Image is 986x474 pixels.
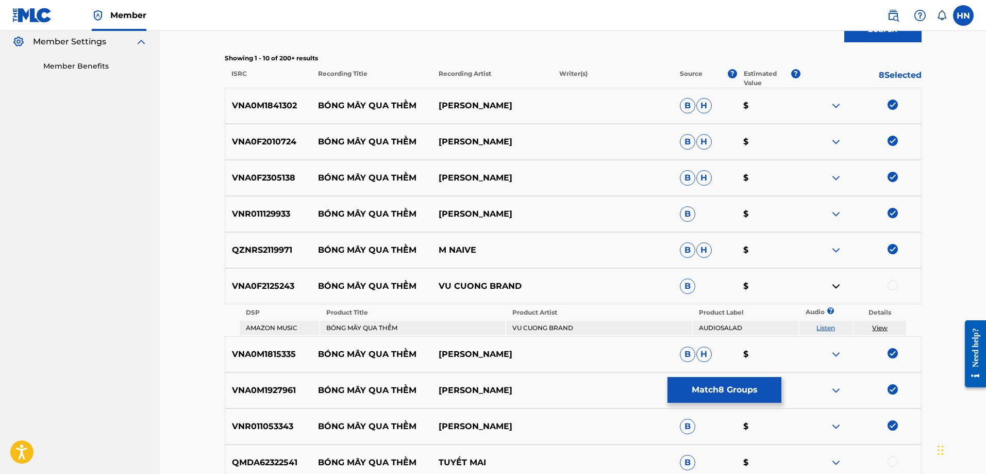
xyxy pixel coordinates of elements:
[888,244,898,254] img: deselect
[830,100,842,112] img: expand
[225,136,312,148] p: VNA0F2010724
[737,348,800,361] p: $
[311,100,432,112] p: BÓNG MÂY QUA THỀM
[311,384,432,397] p: BÓNG MÂY QUA THỀM
[830,172,842,184] img: expand
[311,280,432,292] p: BÓNG MÂY QUA THỀM
[830,280,842,292] img: contract
[12,8,52,23] img: MLC Logo
[432,244,553,256] p: M NAIVE
[888,384,898,395] img: deselect
[225,420,312,433] p: VNR011053343
[225,384,312,397] p: VNA0M1927961
[432,384,553,397] p: [PERSON_NAME]
[883,5,904,26] a: Public Search
[888,136,898,146] img: deselect
[737,244,800,256] p: $
[311,136,432,148] p: BÓNG MÂY QUA THỀM
[830,420,842,433] img: expand
[432,348,553,361] p: [PERSON_NAME]
[816,324,835,332] a: Listen
[225,348,312,361] p: VNA0M1815335
[680,206,695,222] span: B
[696,242,712,258] span: H
[888,100,898,110] img: deselect
[432,420,553,433] p: [PERSON_NAME]
[888,172,898,182] img: deselect
[910,5,930,26] div: Help
[830,384,842,397] img: expand
[791,69,800,78] span: ?
[696,134,712,150] span: H
[696,347,712,362] span: H
[830,456,842,469] img: expand
[225,244,312,256] p: QZNRS2119971
[693,321,798,335] td: AUDIOSALAD
[737,420,800,433] p: $
[854,305,907,320] th: Details
[432,280,553,292] p: VU CUONG BRAND
[311,348,432,361] p: BÓNG MÂY QUA THỀM
[744,69,791,88] p: Estimated Value
[737,100,800,112] p: $
[311,208,432,220] p: BÓNG MÂY QUA THỀM
[737,456,800,469] p: $
[320,305,505,320] th: Product Title
[667,377,781,403] button: Match8 Groups
[830,208,842,220] img: expand
[225,54,922,63] p: Showing 1 - 10 of 200+ results
[888,348,898,358] img: deselect
[680,347,695,362] span: B
[680,170,695,186] span: B
[92,9,104,22] img: Top Rightsholder
[553,69,673,88] p: Writer(s)
[225,69,311,88] p: ISRC
[953,5,974,26] div: User Menu
[311,420,432,433] p: BÓNG MÂY QUA THỀM
[432,69,553,88] p: Recording Artist
[506,305,691,320] th: Product Artist
[696,170,712,186] span: H
[225,456,312,469] p: QMDA62322541
[110,9,146,21] span: Member
[225,280,312,292] p: VNA0F2125243
[311,69,431,88] p: Recording Title
[737,280,800,292] p: $
[680,98,695,113] span: B
[830,136,842,148] img: expand
[830,244,842,256] img: expand
[240,321,319,335] td: AMAZON MUSIC
[320,321,505,335] td: BÓNG MÂY QUA THỀM
[432,136,553,148] p: [PERSON_NAME]
[43,61,147,72] a: Member Benefits
[311,172,432,184] p: BÓNG MÂY QUA THỀM
[934,424,986,474] iframe: Chat Widget
[680,242,695,258] span: B
[33,36,106,48] span: Member Settings
[830,348,842,361] img: expand
[914,9,926,22] img: help
[225,208,312,220] p: VNR011129933
[225,100,312,112] p: VNA0M1841302
[737,208,800,220] p: $
[737,172,800,184] p: $
[799,307,812,317] p: Audio
[728,69,737,78] span: ?
[957,313,986,396] iframe: Resource Center
[800,69,921,88] p: 8 Selected
[680,279,695,294] span: B
[680,134,695,150] span: B
[696,98,712,113] span: H
[311,456,432,469] p: BÓNG MÂY QUA THỀM
[887,9,899,22] img: search
[938,435,944,466] div: Drag
[12,36,25,48] img: Member Settings
[432,208,553,220] p: [PERSON_NAME]
[225,172,312,184] p: VNA0F2305138
[693,305,798,320] th: Product Label
[680,69,703,88] p: Source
